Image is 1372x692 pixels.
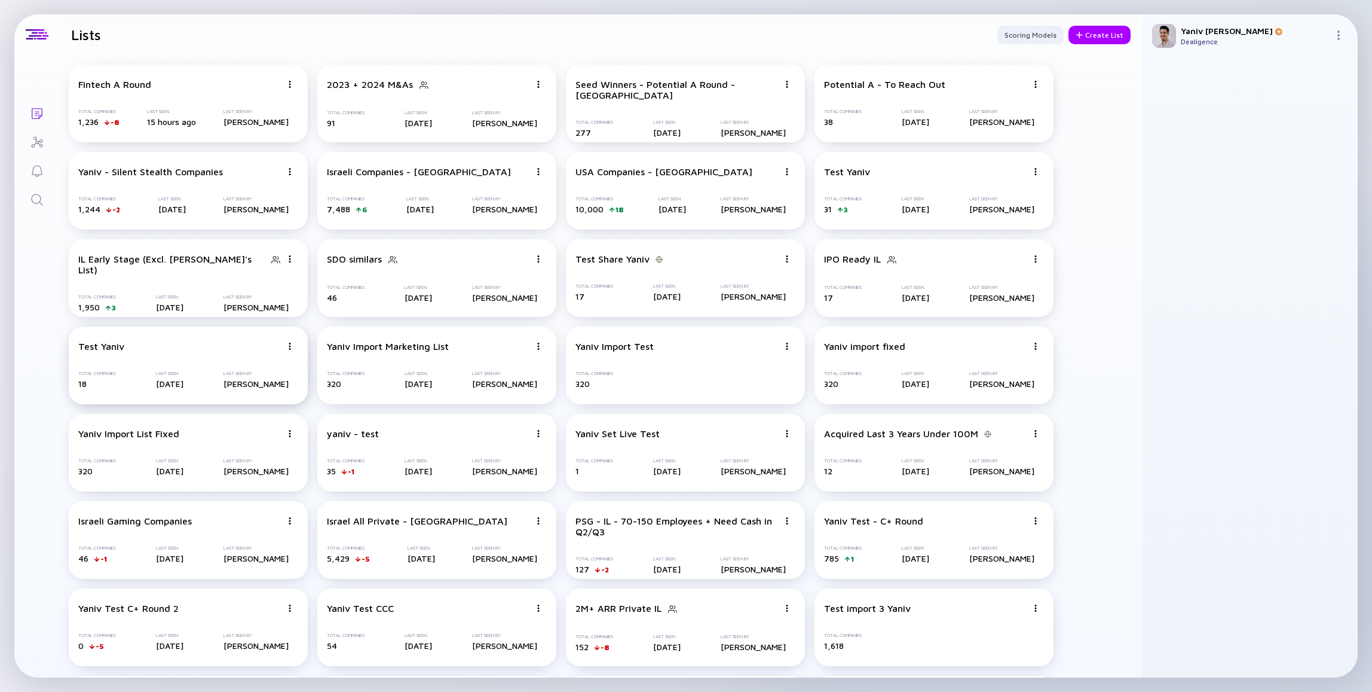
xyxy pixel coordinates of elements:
[1181,37,1329,46] div: Dealigence
[824,196,862,202] div: Total Companies
[575,166,752,177] div: USA Companies - [GEOGRAPHIC_DATA]
[362,205,367,214] div: 6
[653,556,681,562] div: Last Seen
[1032,430,1039,437] img: Menu
[575,196,624,202] div: Total Companies
[824,603,911,614] div: Test import 3 Yaniv
[286,430,293,437] img: Menu
[78,466,93,476] span: 320
[1181,26,1329,36] div: Yaniv [PERSON_NAME]
[78,603,179,614] div: Yaniv Test C+ Round 2
[824,371,862,376] div: Total Companies
[824,341,905,352] div: Yaniv import fixed
[535,255,542,263] img: Menu
[472,458,537,464] div: Last Seen By
[721,127,786,138] div: [PERSON_NAME]
[112,205,120,214] div: -2
[969,285,1034,290] div: Last Seen By
[575,642,589,652] span: 152
[158,196,186,202] div: Last Seen
[824,553,839,563] span: 785
[472,379,537,389] div: [PERSON_NAME]
[405,285,432,290] div: Last Seen
[902,204,929,214] div: [DATE]
[472,545,537,551] div: Last Seen By
[405,633,432,638] div: Last Seen
[156,641,183,651] div: [DATE]
[783,343,791,350] img: Menu
[535,605,542,612] img: Menu
[112,303,116,312] div: 3
[156,553,183,563] div: [DATE]
[405,458,432,464] div: Last Seen
[1032,517,1039,525] img: Menu
[14,184,59,213] a: Search
[327,633,365,638] div: Total Companies
[969,292,1034,303] div: [PERSON_NAME]
[575,341,654,352] div: Yaniv Import Test
[535,517,542,525] img: Menu
[78,428,179,439] div: Yaniv Import List Fixed
[78,79,151,90] div: Fintech A Round
[327,196,367,202] div: Total Companies
[223,371,289,376] div: Last Seen By
[659,204,686,214] div: [DATE]
[327,204,350,214] span: 7,488
[223,204,289,214] div: [PERSON_NAME]
[1152,24,1176,48] img: Yaniv Profile Picture
[575,291,584,301] span: 17
[824,254,881,264] div: IPO Ready IL
[78,516,192,526] div: Israeli Gaming Companies
[286,343,293,350] img: Menu
[902,466,929,476] div: [DATE]
[575,379,590,389] span: 320
[969,545,1034,551] div: Last Seen By
[472,118,537,128] div: [PERSON_NAME]
[14,127,59,156] a: Investor Map
[111,118,120,127] div: -8
[969,371,1034,376] div: Last Seen By
[575,603,661,614] div: 2M+ ARR Private IL
[78,458,116,464] div: Total Companies
[653,458,681,464] div: Last Seen
[1032,343,1039,350] img: Menu
[721,291,786,301] div: [PERSON_NAME]
[327,292,337,303] span: 46
[575,371,613,376] div: Total Companies
[1032,81,1039,88] img: Menu
[783,430,791,437] img: Menu
[156,302,183,312] div: [DATE]
[575,127,591,138] span: 277
[659,196,686,202] div: Last Seen
[1334,31,1343,40] img: Menu
[327,458,365,464] div: Total Companies
[223,545,289,551] div: Last Seen By
[969,553,1034,563] div: [PERSON_NAME]
[327,603,394,614] div: Yaniv Test CCC
[327,553,350,563] span: 5,429
[653,291,681,301] div: [DATE]
[327,110,365,115] div: Total Companies
[844,205,848,214] div: 3
[535,430,542,437] img: Menu
[824,458,862,464] div: Total Companies
[156,466,183,476] div: [DATE]
[348,467,354,476] div: -1
[78,117,99,127] span: 1,236
[721,634,786,639] div: Last Seen By
[362,554,370,563] div: -5
[408,553,435,563] div: [DATE]
[14,98,59,127] a: Lists
[902,458,929,464] div: Last Seen
[902,553,929,563] div: [DATE]
[408,545,435,551] div: Last Seen
[327,641,337,651] span: 54
[824,109,862,114] div: Total Companies
[575,79,779,100] div: Seed Winners - Potential A Round - [GEOGRAPHIC_DATA]
[1032,168,1039,175] img: Menu
[147,117,196,127] div: 15 hours ago
[156,633,183,638] div: Last Seen
[223,466,289,476] div: [PERSON_NAME]
[575,564,589,574] span: 127
[286,255,293,263] img: Menu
